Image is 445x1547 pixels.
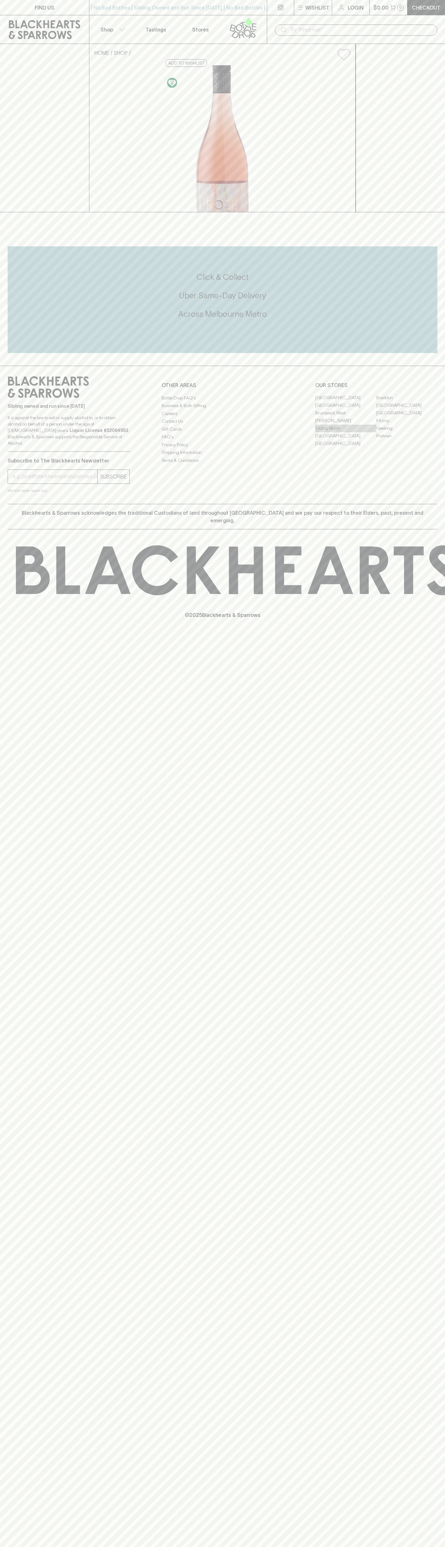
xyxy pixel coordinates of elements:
[290,25,432,35] input: Try "Pinot noir"
[348,4,364,11] p: Login
[192,26,209,33] p: Stores
[178,15,223,44] a: Stores
[376,432,437,440] a: Prahran
[376,425,437,432] a: Geelong
[162,394,284,402] a: Bottle Drop FAQ's
[305,4,330,11] p: Wishlist
[376,409,437,417] a: [GEOGRAPHIC_DATA]
[376,394,437,402] a: Braddon
[100,473,127,480] p: SUBSCRIBE
[315,402,376,409] a: [GEOGRAPHIC_DATA]
[162,381,284,389] p: OTHER AREAS
[162,425,284,433] a: Gift Cards
[162,402,284,410] a: Business & Bulk Gifting
[101,26,113,33] p: Shop
[94,50,109,56] a: HOME
[162,456,284,464] a: Terms & Conditions
[8,403,130,409] p: Sibling owned and run since [DATE]
[376,402,437,409] a: [GEOGRAPHIC_DATA]
[8,246,437,353] div: Call to action block
[162,449,284,456] a: Shipping Information
[315,440,376,448] a: [GEOGRAPHIC_DATA]
[167,78,177,88] img: Vegan
[134,15,178,44] a: Tastings
[70,428,128,433] strong: Liquor License #32064953
[315,432,376,440] a: [GEOGRAPHIC_DATA]
[13,471,97,482] input: e.g. jane@blackheartsandsparrows.com.au
[376,417,437,425] a: Fitzroy
[8,290,437,301] h5: Uber Same-Day Delivery
[335,46,353,63] button: Add to wishlist
[315,409,376,417] a: Brunswick West
[315,417,376,425] a: [PERSON_NAME]
[8,414,130,446] p: It is against the law to sell or supply alcohol to, or to obtain alcohol on behalf of a person un...
[162,418,284,425] a: Contact Us
[165,59,207,67] button: Add to wishlist
[8,487,130,494] p: We will never spam you
[8,309,437,319] h5: Across Melbourne Metro
[162,441,284,449] a: Privacy Policy
[8,457,130,464] p: Subscribe to The Blackhearts Newsletter
[8,272,437,282] h5: Click & Collect
[315,381,437,389] p: OUR STORES
[162,433,284,441] a: FAQ's
[315,394,376,402] a: [GEOGRAPHIC_DATA]
[165,76,179,89] a: Made without the use of any animal products.
[12,509,433,524] p: Blackhearts & Sparrows acknowledges the traditional Custodians of land throughout [GEOGRAPHIC_DAT...
[35,4,54,11] p: FIND US
[399,6,402,9] p: 0
[114,50,128,56] a: SHOP
[89,15,134,44] button: Shop
[315,425,376,432] a: Fitzroy North
[373,4,389,11] p: $0.00
[412,4,441,11] p: Checkout
[162,410,284,417] a: Careers
[98,470,129,484] button: SUBSCRIBE
[146,26,166,33] p: Tastings
[89,65,355,212] img: 28065.png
